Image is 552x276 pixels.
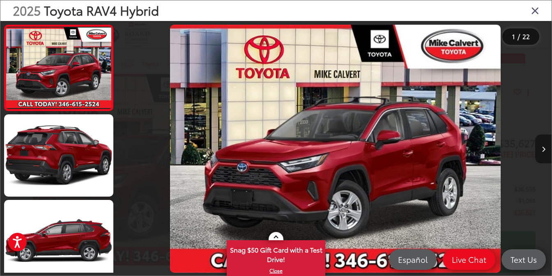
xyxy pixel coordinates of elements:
[512,32,515,41] span: 1
[170,25,501,273] img: 2025 Toyota RAV4 Hybrid XLE
[443,249,495,270] a: Live Chat
[5,28,113,108] img: 2025 Toyota RAV4 Hybrid XLE
[119,25,552,273] div: 2025 Toyota RAV4 Hybrid XLE 0
[522,32,530,41] span: 22
[501,249,546,270] a: Text Us
[228,241,324,266] span: Snag $50 Gift Card with a Test Drive!
[517,34,521,39] span: /
[389,249,437,270] a: Español
[506,254,541,264] span: Text Us
[44,1,159,19] span: Toyota RAV4 Hybrid
[531,5,539,16] i: Close gallery
[3,114,115,197] img: 2025 Toyota RAV4 Hybrid XLE
[394,254,432,264] span: Español
[448,254,490,264] span: Live Chat
[13,1,41,19] span: 2025
[535,135,552,163] button: Next image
